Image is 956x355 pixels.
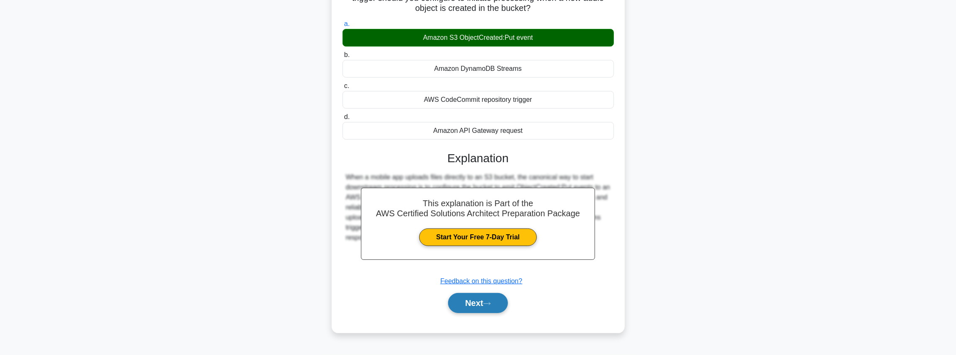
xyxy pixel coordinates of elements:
a: Start Your Free 7-Day Trial [419,228,537,246]
span: c. [344,82,349,89]
div: Amazon DynamoDB Streams [343,60,614,78]
span: a. [344,20,350,27]
span: b. [344,51,350,58]
div: Amazon API Gateway request [343,122,614,140]
div: Amazon S3 ObjectCreated:Put event [343,29,614,47]
h3: Explanation [348,151,609,166]
span: d. [344,113,350,120]
div: AWS CodeCommit repository trigger [343,91,614,109]
a: Feedback on this question? [441,277,523,285]
div: When a mobile app uploads files directly to an S3 bucket, the canonical way to start downstream p... [346,172,611,243]
button: Next [448,293,508,313]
